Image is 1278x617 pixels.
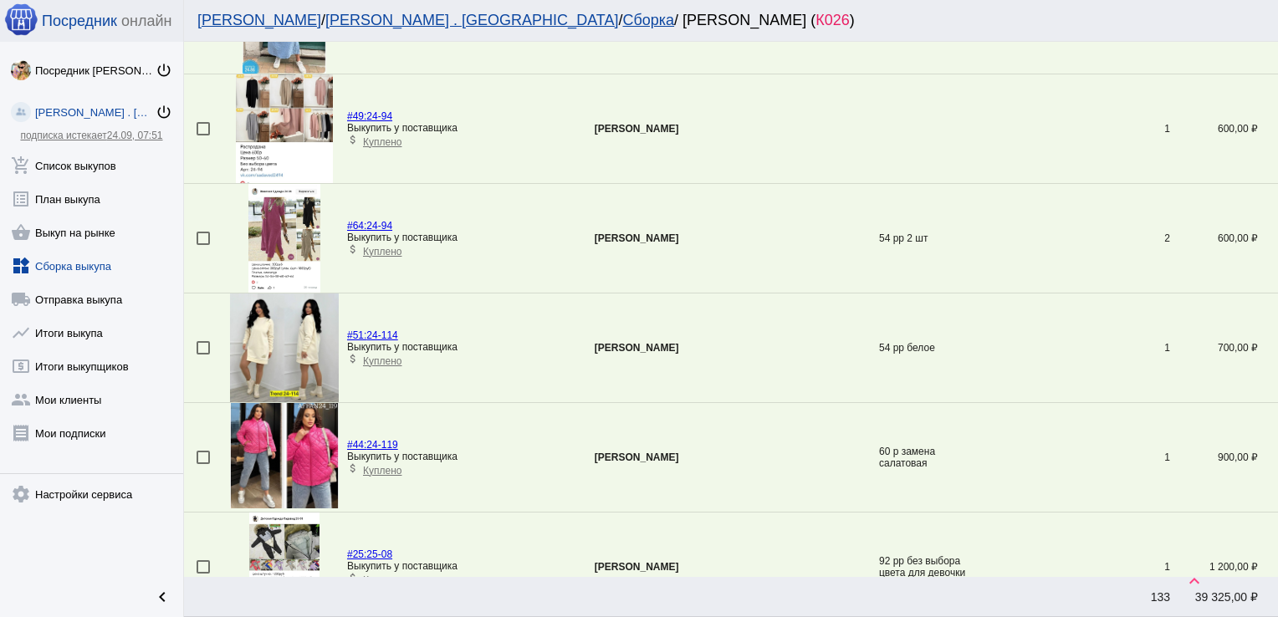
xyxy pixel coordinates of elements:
[595,561,679,573] b: [PERSON_NAME]
[347,110,392,122] a: #49:24-94
[1170,577,1278,617] td: 39 325,00 ₽
[11,323,31,343] mat-icon: show_chart
[1120,577,1170,617] td: 133
[1120,184,1170,293] td: 2
[347,341,458,353] div: Выкупить у поставщика
[4,3,38,36] img: apple-icon-60x60.png
[347,548,366,560] span: #25:
[347,548,392,560] a: #25:25-08
[622,12,674,28] a: Сборка
[107,130,163,141] span: 24.09, 07:51
[230,403,339,508] img: bWKCdIS2mprDObbwc11FchSRPsbqPpuoI1lGYIEU94meg3atOdmp6b9J5XFdrWfzFIOqtEkFNiclQ4-h0u9hxL6I.jpg
[1184,571,1204,591] mat-icon: keyboard_arrow_up
[595,232,679,244] b: [PERSON_NAME]
[595,123,679,135] b: [PERSON_NAME]
[11,222,31,242] mat-icon: shopping_basket
[363,574,401,586] span: Куплено
[1120,74,1170,184] td: 1
[248,184,320,293] img: FU-N1E2umYnioQymmh4VgiTLqFm9QcDAFNwlYcn38K-z3CersAbC3BNyVScWMWnGqsxBu1UHTov0IyCPg_WVbXuJ.jpg
[363,355,401,367] span: Куплено
[347,110,366,122] span: #49:
[879,555,969,579] div: 92 рр без выбора цвета для девочки
[879,446,969,469] div: 60 р замена салатовая
[1170,74,1278,184] td: 600,00 ₽
[11,484,31,504] mat-icon: settings
[11,60,31,80] img: klfIT1i2k3saJfNGA6XPqTU7p5ZjdXiiDsm8fFA7nihaIQp9Knjm0Fohy3f__4ywE27KCYV1LPWaOQBexqZpekWk.jpg
[11,356,31,376] mat-icon: local_atm
[11,102,31,122] img: community_200.png
[347,243,359,255] mat-icon: attach_money
[595,342,679,354] b: [PERSON_NAME]
[121,13,171,30] span: онлайн
[347,439,398,451] a: #44:24-119
[197,12,321,28] a: [PERSON_NAME]
[347,439,366,451] span: #44:
[347,232,458,243] div: Выкупить у поставщика
[11,256,31,276] mat-icon: widgets
[11,423,31,443] mat-icon: receipt
[11,390,31,410] mat-icon: group
[347,462,359,474] mat-icon: attach_money
[1120,403,1170,512] td: 1
[35,106,156,119] div: [PERSON_NAME] . [GEOGRAPHIC_DATA]
[11,156,31,176] mat-icon: add_shopping_cart
[1170,184,1278,293] td: 600,00 ₽
[197,12,1248,29] div: / / / [PERSON_NAME] ( )
[347,451,458,462] div: Выкупить у поставщика
[347,134,359,145] mat-icon: attach_money
[1170,403,1278,512] td: 900,00 ₽
[347,220,366,232] span: #64:
[347,329,398,341] a: #51:24-114
[347,329,366,341] span: #51:
[363,465,401,477] span: Куплено
[879,342,969,354] div: 54 рр белое
[42,13,117,30] span: Посредник
[1170,293,1278,403] td: 700,00 ₽
[347,560,458,572] div: Выкупить у поставщика
[363,246,401,258] span: Куплено
[156,62,172,79] mat-icon: power_settings_new
[156,104,172,120] mat-icon: power_settings_new
[815,12,850,28] span: К026
[1120,293,1170,403] td: 1
[879,232,969,244] div: 54 рр 2 шт
[347,572,359,584] mat-icon: attach_money
[347,220,392,232] a: #64:24-94
[347,353,359,365] mat-icon: attach_money
[236,74,334,183] img: MOfcbwIn87DnfR0ymbrx_78roRmFCyq-_f1CSYqiyNBhAKSm-ZjB6YxsmWnXJwz0rVcEIIWvwl1Rv70KeZl9TSMT.jpg
[20,130,162,141] a: подписка истекает24.09, 07:51
[595,451,679,463] b: [PERSON_NAME]
[363,136,401,148] span: Куплено
[35,64,156,77] div: Посредник [PERSON_NAME] [PERSON_NAME]
[152,587,172,607] mat-icon: chevron_left
[347,122,458,134] div: Выкупить у поставщика
[325,12,618,28] a: [PERSON_NAME] . [GEOGRAPHIC_DATA]
[230,293,339,402] img: STHpkG6hqAMuydxzz_-3sJAcdFuvcPbEJrEZh9VnFSEafCnqZP-vxjZQ1L7GVG4rHvx91H0u4IlzqRHSB3Tzq5qr.jpg
[11,189,31,209] mat-icon: list_alt
[11,289,31,309] mat-icon: local_shipping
